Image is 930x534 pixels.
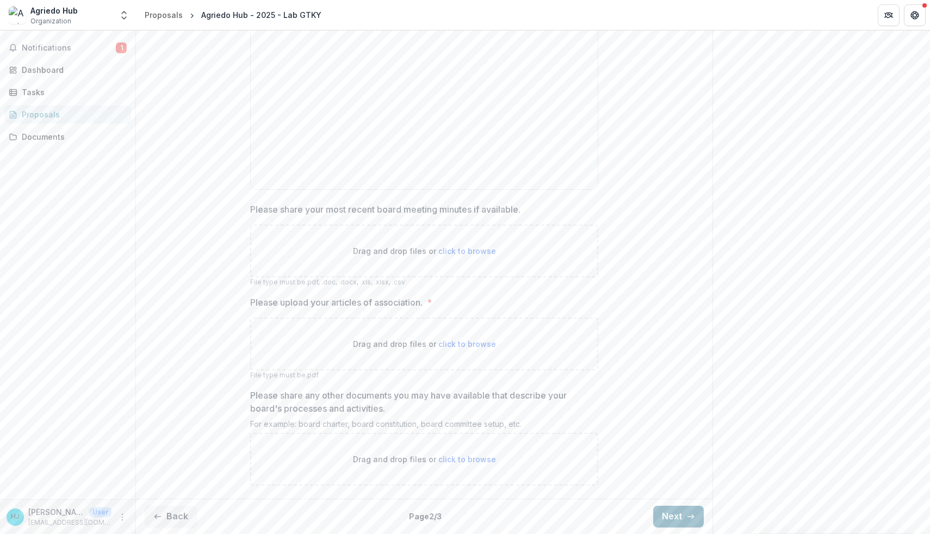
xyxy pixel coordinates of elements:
span: Organization [30,16,71,26]
img: Agriedo Hub [9,7,26,24]
div: Agriedo Hub - 2025 - Lab GTKY [201,9,321,21]
div: Proposals [22,109,122,120]
div: Agriedo Hub [30,5,78,16]
button: Back [145,506,197,527]
button: Partners [878,4,900,26]
span: click to browse [438,246,496,256]
p: Drag and drop files or [353,338,496,350]
p: Please upload your articles of association. [250,296,423,309]
span: 1 [116,42,127,53]
p: [PERSON_NAME] [28,506,85,518]
a: Proposals [4,105,131,123]
nav: breadcrumb [140,7,326,23]
p: User [89,507,111,517]
a: Documents [4,128,131,146]
a: Proposals [140,7,187,23]
p: [EMAIL_ADDRESS][DOMAIN_NAME] [28,518,111,527]
p: File type must be .pdf [250,370,598,380]
button: Open entity switcher [116,4,132,26]
div: Proposals [145,9,183,21]
a: Tasks [4,83,131,101]
div: Documents [22,131,122,142]
button: More [116,511,129,524]
span: click to browse [438,339,496,349]
button: Next [653,506,704,527]
p: File type must be .pdf, .doc, .docx, .xls, .xlsx, .csv [250,277,598,287]
div: For example: board charter, board constitution, board committee setup, etc. [250,419,598,433]
p: Page 2 / 3 [409,511,442,522]
a: Dashboard [4,61,131,79]
div: Tasks [22,86,122,98]
div: Dashboard [22,64,122,76]
span: Notifications [22,44,116,53]
p: Please share your most recent board meeting minutes if available. [250,203,520,216]
button: Notifications1 [4,39,131,57]
p: Please share any other documents you may have available that describe your board's processes and ... [250,389,592,415]
p: Drag and drop files or [353,454,496,465]
div: Hadija Jabiri [11,513,20,520]
button: Get Help [904,4,926,26]
span: click to browse [438,455,496,464]
p: Drag and drop files or [353,245,496,257]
